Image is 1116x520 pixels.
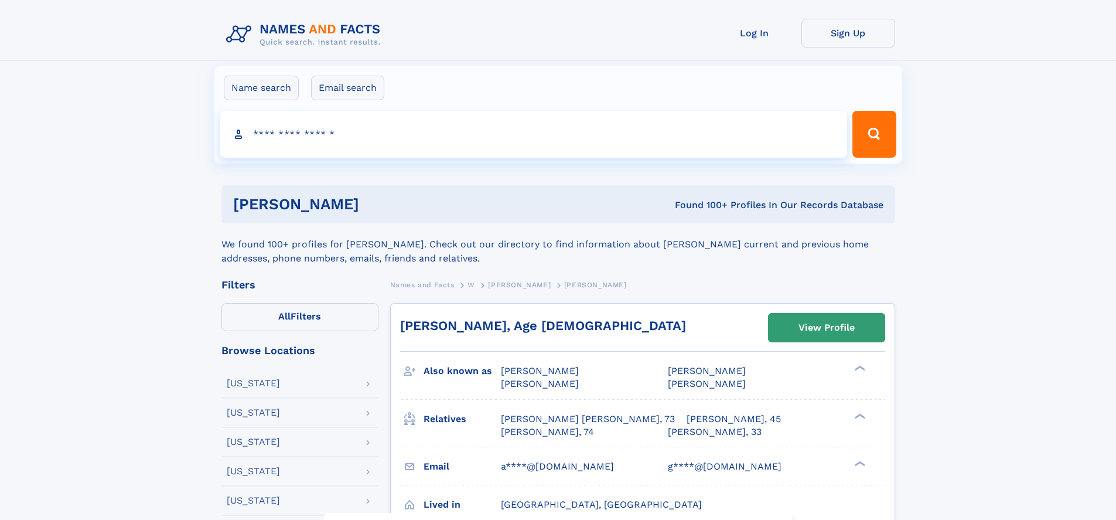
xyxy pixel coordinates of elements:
[852,412,866,420] div: ❯
[221,223,895,266] div: We found 100+ profiles for [PERSON_NAME]. Check out our directory to find information about [PERS...
[311,76,384,100] label: Email search
[221,280,378,290] div: Filters
[488,277,551,292] a: [PERSON_NAME]
[517,199,883,212] div: Found 100+ Profiles In Our Records Database
[501,365,579,376] span: [PERSON_NAME]
[564,281,627,289] span: [PERSON_NAME]
[852,111,896,158] button: Search Button
[424,495,501,515] h3: Lived in
[227,408,280,417] div: [US_STATE]
[424,457,501,477] h3: Email
[668,426,762,439] a: [PERSON_NAME], 33
[278,311,291,322] span: All
[220,111,848,158] input: search input
[488,281,551,289] span: [PERSON_NAME]
[801,19,895,47] a: Sign Up
[467,277,475,292] a: W
[424,361,501,381] h3: Also known as
[233,197,517,212] h1: [PERSON_NAME]
[852,365,866,372] div: ❯
[390,277,455,292] a: Names and Facts
[501,499,702,510] span: [GEOGRAPHIC_DATA], [GEOGRAPHIC_DATA]
[221,19,390,50] img: Logo Names and Facts
[769,314,885,342] a: View Profile
[227,496,280,505] div: [US_STATE]
[227,379,280,388] div: [US_STATE]
[852,460,866,467] div: ❯
[501,378,579,389] span: [PERSON_NAME]
[668,378,746,389] span: [PERSON_NAME]
[221,303,378,331] label: Filters
[227,437,280,447] div: [US_STATE]
[227,467,280,476] div: [US_STATE]
[467,281,475,289] span: W
[224,76,299,100] label: Name search
[798,314,855,341] div: View Profile
[708,19,801,47] a: Log In
[221,345,378,356] div: Browse Locations
[687,413,781,426] a: [PERSON_NAME], 45
[400,318,686,333] a: [PERSON_NAME], Age [DEMOGRAPHIC_DATA]
[424,409,501,429] h3: Relatives
[501,413,675,426] a: [PERSON_NAME] [PERSON_NAME], 73
[501,426,594,439] a: [PERSON_NAME], 74
[668,365,746,376] span: [PERSON_NAME]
